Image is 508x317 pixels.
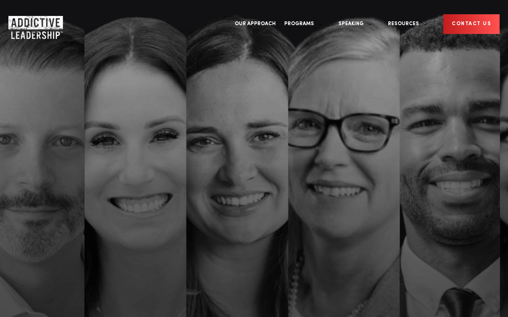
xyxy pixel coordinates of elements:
a: CONTACT US [443,14,500,34]
a: Resources [384,8,427,40]
a: Programs [280,8,322,40]
a: Home [8,16,59,33]
a: Our Approach [230,8,280,40]
a: Speaking [334,8,372,40]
